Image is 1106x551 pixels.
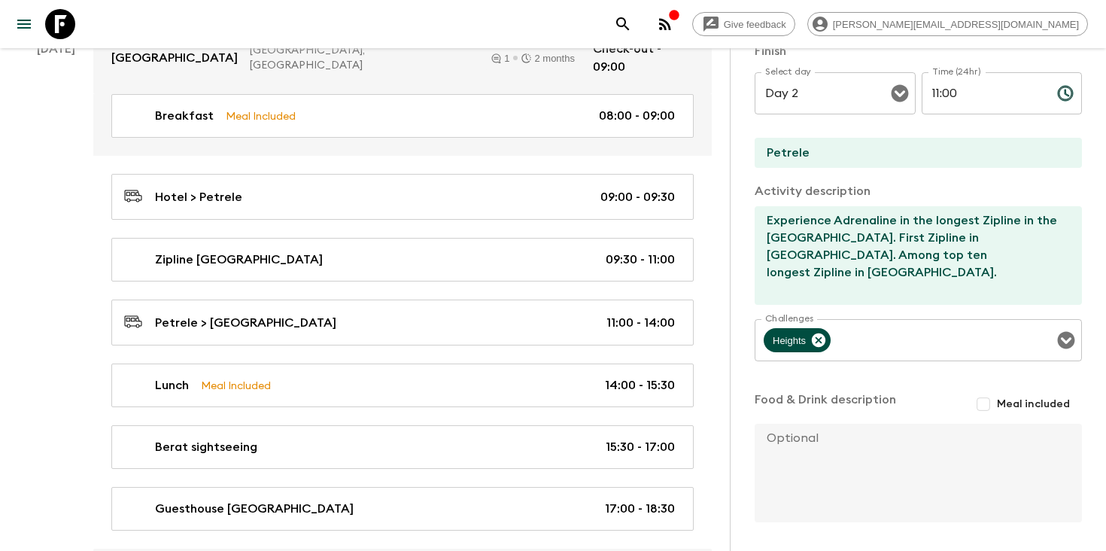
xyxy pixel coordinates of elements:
[111,94,694,138] a: BreakfastMeal Included08:00 - 09:00
[932,65,981,78] label: Time (24hr)
[606,314,675,332] p: 11:00 - 14:00
[111,487,694,531] a: Guesthouse [GEOGRAPHIC_DATA]17:00 - 18:30
[765,312,813,325] label: Challenges
[692,12,795,36] a: Give feedback
[825,19,1087,30] span: [PERSON_NAME][EMAIL_ADDRESS][DOMAIN_NAME]
[111,238,694,282] a: Zipline [GEOGRAPHIC_DATA]09:30 - 11:00
[807,12,1088,36] div: [PERSON_NAME][EMAIL_ADDRESS][DOMAIN_NAME]
[111,364,694,407] a: LunchMeal Included14:00 - 15:30
[155,251,323,269] p: Zipline [GEOGRAPHIC_DATA]
[491,53,509,63] div: 1
[606,438,675,456] p: 15:30 - 17:00
[226,108,296,124] p: Meal Included
[755,138,1070,168] input: End Location (leave blank if same as Start)
[764,332,815,349] span: Heights
[155,376,189,394] p: Lunch
[111,425,694,469] a: Berat sightseeing15:30 - 17:00
[155,500,354,518] p: Guesthouse [GEOGRAPHIC_DATA]
[93,22,712,94] a: [GEOGRAPHIC_DATA][GEOGRAPHIC_DATA], [GEOGRAPHIC_DATA]12 monthsCheck-out - 09:00
[716,19,795,30] span: Give feedback
[922,72,1045,114] input: hh:mm
[111,174,694,220] a: Hotel > Petrele09:00 - 09:30
[755,206,1070,305] textarea: Experience Adrenaline in the longest Zipline in the [GEOGRAPHIC_DATA]. First Zipline in [GEOGRAPH...
[155,107,214,125] p: Breakfast
[606,251,675,269] p: 09:30 - 11:00
[201,377,271,394] p: Meal Included
[593,40,694,76] p: Check-out - 09:00
[9,9,39,39] button: menu
[605,500,675,518] p: 17:00 - 18:30
[755,42,1082,60] p: Finish
[764,328,831,352] div: Heights
[155,314,336,332] p: Petrele > [GEOGRAPHIC_DATA]
[600,188,675,206] p: 09:00 - 09:30
[997,397,1070,412] span: Meal included
[889,83,910,104] button: Open
[521,53,574,63] div: 2 months
[111,49,238,67] p: [GEOGRAPHIC_DATA]
[755,391,896,418] p: Food & Drink description
[1056,330,1077,351] button: Open
[605,376,675,394] p: 14:00 - 15:30
[1050,78,1080,108] button: Choose time, selected time is 11:00 AM
[155,438,257,456] p: Berat sightseeing
[599,107,675,125] p: 08:00 - 09:00
[250,43,473,73] p: [GEOGRAPHIC_DATA], [GEOGRAPHIC_DATA]
[155,188,242,206] p: Hotel > Petrele
[765,65,811,78] label: Select day
[755,182,1082,200] p: Activity description
[111,300,694,346] a: Petrele > [GEOGRAPHIC_DATA]11:00 - 14:00
[608,9,638,39] button: search adventures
